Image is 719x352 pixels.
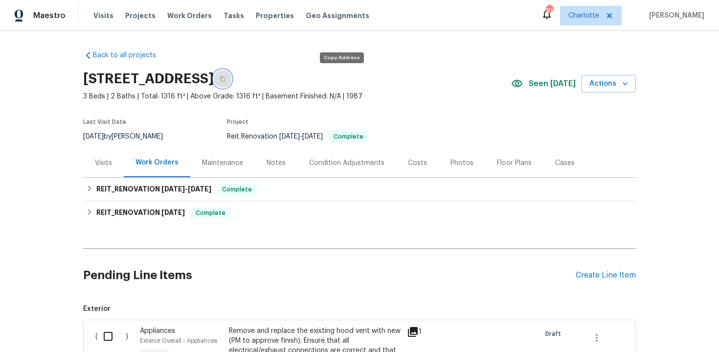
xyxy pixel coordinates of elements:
h2: [STREET_ADDRESS] [83,74,214,84]
div: by [PERSON_NAME] [83,131,175,142]
h6: REIT_RENOVATION [96,207,185,219]
span: 3 Beds | 2 Baths | Total: 1316 ft² | Above Grade: 1316 ft² | Basement Finished: N/A | 1987 [83,92,511,101]
div: Cases [555,158,575,168]
span: Project [227,119,248,125]
span: Reit Renovation [227,133,368,140]
h6: REIT_RENOVATION [96,184,211,195]
span: Last Visit Date [83,119,126,125]
span: Exterior [83,304,636,314]
span: Geo Assignments [306,11,369,21]
div: Costs [408,158,427,168]
div: Photos [450,158,473,168]
span: - [161,186,211,192]
div: 81 [546,6,553,16]
span: - [279,133,323,140]
span: Work Orders [167,11,212,21]
span: Projects [125,11,156,21]
span: Actions [589,78,628,90]
div: Condition Adjustments [309,158,384,168]
div: 1 [407,326,446,338]
div: REIT_RENOVATION [DATE]Complete [83,201,636,225]
span: Draft [545,329,565,339]
span: Complete [192,208,229,218]
span: Appliances [140,328,175,334]
div: Visits [95,158,112,168]
div: Notes [267,158,286,168]
span: [DATE] [279,133,300,140]
span: [DATE] [302,133,323,140]
span: Visits [93,11,113,21]
span: [DATE] [161,209,185,216]
button: Actions [582,75,636,93]
span: Maestro [33,11,66,21]
span: [PERSON_NAME] [645,11,704,21]
div: Create Line Item [576,271,636,280]
span: Seen [DATE] [529,79,576,89]
div: REIT_RENOVATION [DATE]-[DATE]Complete [83,178,636,201]
a: Back to all projects [83,50,177,60]
span: Properties [256,11,294,21]
span: Exterior Overall - Appliances [140,338,217,344]
div: Floor Plans [497,158,532,168]
span: Charlotte [568,11,599,21]
div: Maintenance [202,158,243,168]
span: Tasks [224,12,244,19]
span: [DATE] [161,186,185,192]
span: [DATE] [188,186,211,192]
span: [DATE] [83,133,104,140]
div: Work Orders [135,158,179,167]
span: Complete [218,185,256,194]
h2: Pending Line Items [83,253,576,298]
span: Complete [330,134,367,140]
